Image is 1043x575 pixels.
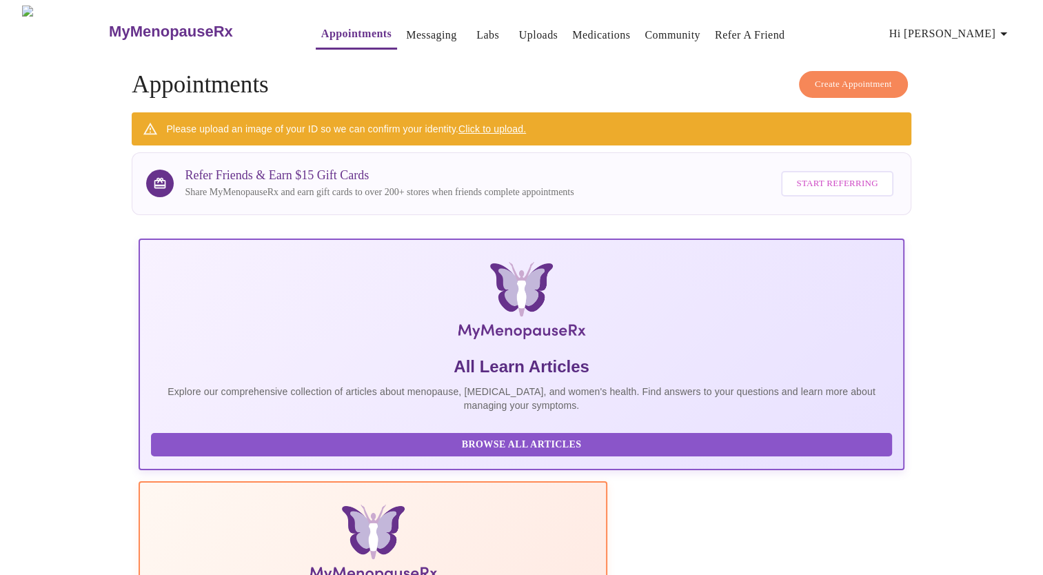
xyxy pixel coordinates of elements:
[151,356,891,378] h5: All Learn Articles
[519,26,558,45] a: Uploads
[815,77,892,92] span: Create Appointment
[514,21,564,49] button: Uploads
[796,176,878,192] span: Start Referring
[639,21,706,49] button: Community
[466,21,510,49] button: Labs
[889,24,1012,43] span: Hi [PERSON_NAME]
[108,8,288,56] a: MyMenopauseRx
[884,20,1017,48] button: Hi [PERSON_NAME]
[132,71,911,99] h4: Appointments
[109,23,233,41] h3: MyMenopauseRx
[165,436,878,454] span: Browse All Articles
[401,21,462,49] button: Messaging
[151,438,895,450] a: Browse All Articles
[185,185,574,199] p: Share MyMenopauseRx and earn gift cards to over 200+ stores when friends complete appointments
[781,171,893,196] button: Start Referring
[151,433,891,457] button: Browse All Articles
[799,71,908,98] button: Create Appointment
[645,26,700,45] a: Community
[22,6,108,57] img: MyMenopauseRx Logo
[321,24,392,43] a: Appointments
[567,21,636,49] button: Medications
[316,20,397,50] button: Appointments
[185,168,574,183] h3: Refer Friends & Earn $15 Gift Cards
[572,26,630,45] a: Medications
[406,26,456,45] a: Messaging
[266,262,777,345] img: MyMenopauseRx Logo
[778,164,896,203] a: Start Referring
[166,117,526,141] div: Please upload an image of your ID so we can confirm your identity.
[715,26,785,45] a: Refer a Friend
[709,21,791,49] button: Refer a Friend
[151,385,891,412] p: Explore our comprehensive collection of articles about menopause, [MEDICAL_DATA], and women's hea...
[458,123,526,134] a: Click to upload.
[476,26,499,45] a: Labs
